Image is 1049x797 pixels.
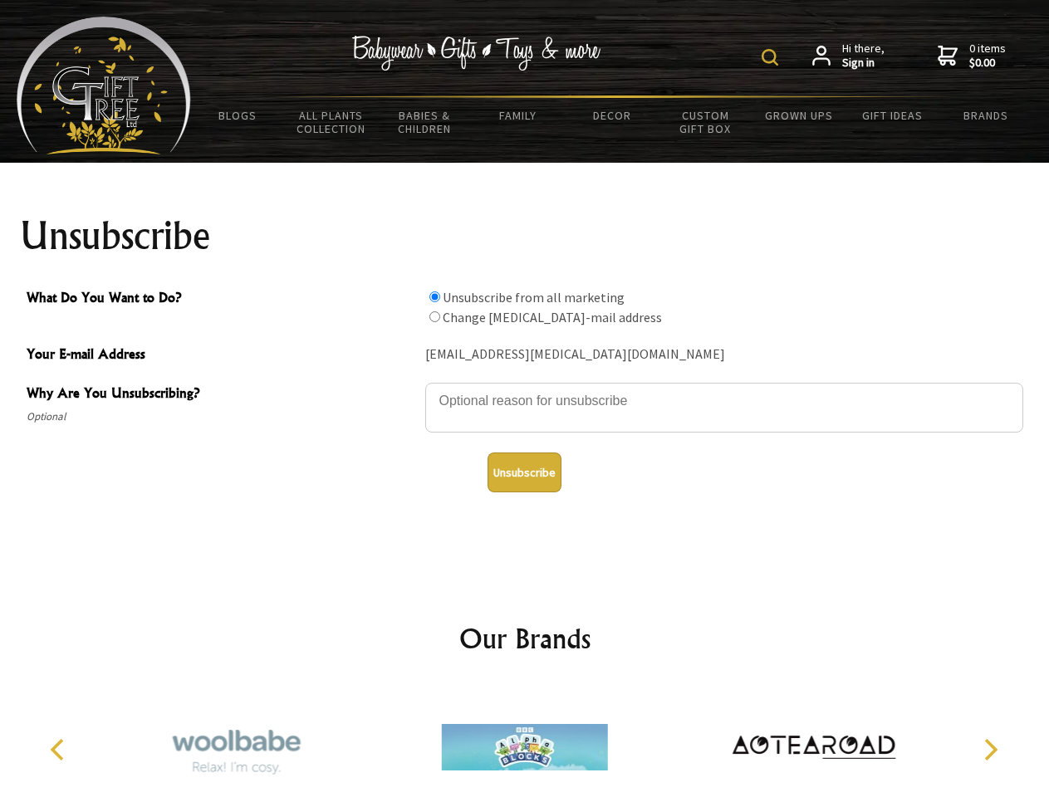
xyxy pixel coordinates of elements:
[565,98,659,133] a: Decor
[429,291,440,302] input: What Do You Want to Do?
[42,731,78,768] button: Previous
[191,98,285,133] a: BLOGS
[425,342,1023,368] div: [EMAIL_ADDRESS][MEDICAL_DATA][DOMAIN_NAME]
[812,42,885,71] a: Hi there,Sign in
[972,731,1008,768] button: Next
[488,452,561,492] button: Unsubscribe
[842,42,885,71] span: Hi there,
[939,98,1033,133] a: Brands
[842,56,885,71] strong: Sign in
[969,41,1006,71] span: 0 items
[20,216,1030,256] h1: Unsubscribe
[27,407,417,427] span: Optional
[443,309,662,325] label: Change [MEDICAL_DATA]-mail address
[443,289,625,306] label: Unsubscribe from all marketing
[27,344,417,368] span: Your E-mail Address
[378,98,472,146] a: Babies & Children
[659,98,752,146] a: Custom Gift Box
[752,98,846,133] a: Grown Ups
[33,619,1017,658] h2: Our Brands
[27,287,417,311] span: What Do You Want to Do?
[17,17,191,154] img: Babyware - Gifts - Toys and more...
[285,98,379,146] a: All Plants Collection
[969,56,1006,71] strong: $0.00
[425,383,1023,433] textarea: Why Are You Unsubscribing?
[352,36,601,71] img: Babywear - Gifts - Toys & more
[938,42,1006,71] a: 0 items$0.00
[429,311,440,322] input: What Do You Want to Do?
[27,383,417,407] span: Why Are You Unsubscribing?
[472,98,566,133] a: Family
[762,49,778,66] img: product search
[846,98,939,133] a: Gift Ideas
